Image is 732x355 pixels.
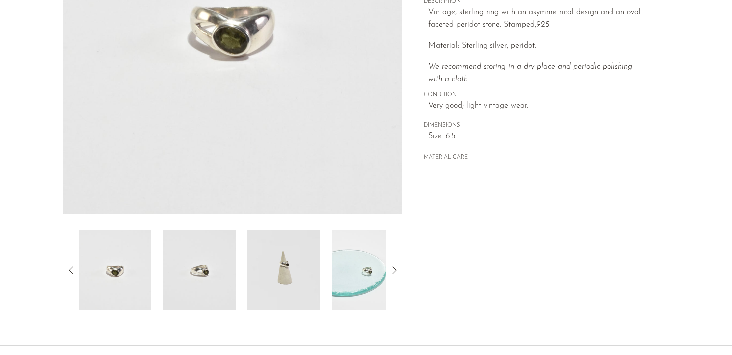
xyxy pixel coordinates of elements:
[163,230,236,310] img: Asymmetrical Peridot Ring
[428,130,648,143] span: Size: 6.5
[428,40,648,53] p: Material: Sterling silver, peridot.
[424,154,468,162] button: MATERIAL CARE
[247,230,320,310] img: Asymmetrical Peridot Ring
[428,100,648,113] span: Very good; light vintage wear.
[332,230,404,310] img: Asymmetrical Peridot Ring
[424,121,648,130] span: DIMENSIONS
[79,230,151,310] img: Asymmetrical Peridot Ring
[424,91,648,100] span: CONDITION
[536,21,551,29] em: 925.
[428,63,632,84] i: We recommend storing in a dry place and periodic polishing with a cloth.
[428,6,648,32] p: Vintage, sterling ring with an asymmetrical design and an oval faceted peridot stone. Stamped,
